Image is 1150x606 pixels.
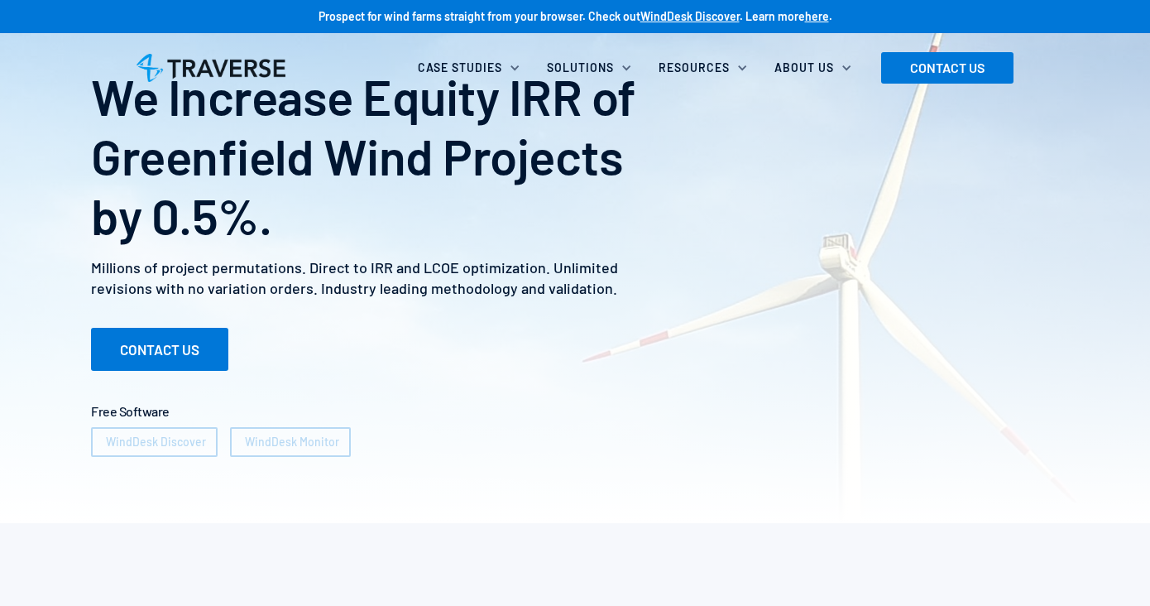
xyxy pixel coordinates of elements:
[649,50,764,86] div: Resources
[91,66,672,245] h1: We Increase Equity IRR of Greenfield Wind Projects by 0.5%.
[91,404,1059,419] h2: Free Software
[319,9,640,23] strong: Prospect for wind farms straight from your browser. Check out
[805,9,829,23] a: here
[537,50,649,86] div: Solutions
[764,50,869,86] div: About Us
[881,52,1013,84] a: CONTACT US
[91,427,218,457] a: WindDesk Discover
[740,9,805,23] strong: . Learn more
[774,60,834,76] div: About Us
[418,60,502,76] div: Case Studies
[640,9,740,23] a: WindDesk Discover
[547,60,614,76] div: Solutions
[659,60,730,76] div: Resources
[230,427,351,457] a: WindDesk Monitor
[91,328,228,371] a: CONTACT US
[408,50,537,86] div: Case Studies
[829,9,832,23] strong: .
[91,257,672,299] p: Millions of project permutations. Direct to IRR and LCOE optimization. Unlimited revisions with n...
